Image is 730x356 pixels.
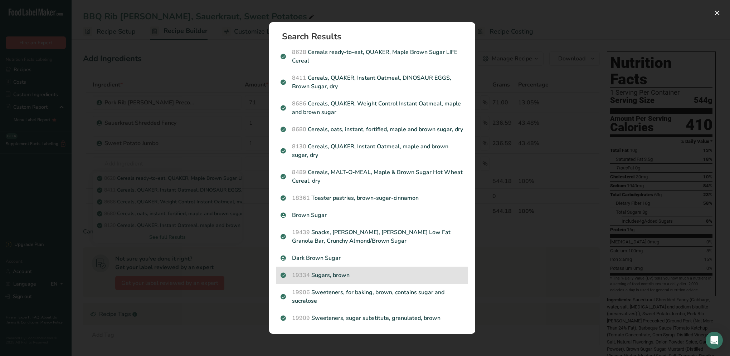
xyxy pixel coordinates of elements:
[292,48,306,56] span: 8628
[281,48,464,65] p: Cereals ready-to-eat, QUAKER, Maple Brown Sugar LIFE Cereal
[292,271,310,279] span: 19334
[292,194,310,202] span: 18361
[281,211,464,219] p: Brown Sugar
[292,228,310,236] span: 19439
[281,125,464,134] p: Cereals, oats, instant, fortified, maple and brown sugar, dry
[281,228,464,245] p: Snacks, [PERSON_NAME], [PERSON_NAME] Low Fat Granola Bar, Crunchy Almond/Brown Sugar
[281,288,464,305] p: Sweeteners, for baking, brown, contains sugar and sucralose
[281,254,464,262] p: Dark Brown Sugar
[292,314,310,322] span: 19909
[281,194,464,202] p: Toaster pastries, brown-sugar-cinnamon
[281,314,464,322] p: Sweeteners, sugar substitute, granulated, brown
[281,142,464,159] p: Cereals, QUAKER, Instant Oatmeal, maple and brown sugar, dry
[281,271,464,280] p: Sugars, brown
[292,143,306,150] span: 8130
[281,99,464,117] p: Cereals, QUAKER, Weight Control Instant Oatmeal, maple and brown sugar
[282,32,468,41] h1: Search Results
[281,74,464,91] p: Cereals, QUAKER, Instant Oatmeal, DINOSAUR EGGS, Brown Sugar, dry
[281,168,464,185] p: Cereals, MALT-O-MEAL, Maple & Brown Sugar Hot Wheat Cereal, dry
[292,125,306,133] span: 8680
[292,74,306,82] span: 8411
[292,100,306,108] span: 8686
[292,168,306,176] span: 8489
[706,332,723,349] div: Open Intercom Messenger
[292,288,310,296] span: 19906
